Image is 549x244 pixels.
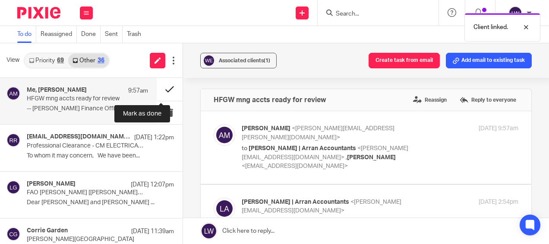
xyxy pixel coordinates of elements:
[81,26,101,43] a: Done
[27,189,145,196] p: FAO [PERSON_NAME] [[PERSON_NAME]-ACTIVE.FID5257894]
[446,53,532,68] button: Add email to existing task
[6,227,20,241] img: svg%3E
[508,6,522,20] img: svg%3E
[346,154,347,161] span: ,
[6,133,20,147] img: svg%3E
[200,53,277,68] button: Associated clients(1)
[25,54,68,67] a: Priority69
[17,26,36,43] a: To do
[347,154,396,161] span: [PERSON_NAME]
[411,93,449,106] label: Reassign
[473,23,508,32] p: Client linked.
[134,133,174,142] p: [DATE] 1:22pm
[131,227,174,236] p: [DATE] 11:39am
[27,180,76,188] h4: [PERSON_NAME]
[27,152,174,160] p: To whom it may concern, We have been...
[242,145,408,161] span: <[PERSON_NAME][EMAIL_ADDRESS][DOMAIN_NAME]>
[68,54,108,67] a: Other36
[264,58,270,63] span: (1)
[127,26,145,43] a: Trash
[131,180,174,189] p: [DATE] 12:07pm
[242,145,247,151] span: to
[17,7,60,19] img: Pixie
[242,125,290,132] span: [PERSON_NAME]
[27,142,145,150] p: Professional Clearance - CM ELECTRICAL SERVICES ([GEOGRAPHIC_DATA]) LTD
[27,87,87,94] h4: Me, [PERSON_NAME]
[6,56,19,65] span: View
[27,199,174,206] p: Dear [PERSON_NAME] and [PERSON_NAME] ...
[242,125,394,141] span: <[PERSON_NAME][EMAIL_ADDRESS][PERSON_NAME][DOMAIN_NAME]>
[242,163,348,169] span: <[EMAIL_ADDRESS][DOMAIN_NAME]>
[219,58,270,63] span: Associated clients
[57,58,64,64] div: 69
[369,53,440,68] button: Create task from email
[6,180,20,194] img: svg%3E
[27,95,124,103] p: HFGW mng accts ready for review
[214,124,235,146] img: svg%3E
[105,26,123,43] a: Sent
[128,87,148,95] p: 9:57am
[479,198,518,207] p: [DATE] 2:54pm
[249,145,356,151] span: [PERSON_NAME] | Arran Accountants
[27,105,148,112] p: -- [PERSON_NAME] Finance Officer ...
[6,87,20,100] img: svg%3E
[457,93,518,106] label: Reply to everyone
[242,199,349,205] span: [PERSON_NAME] | Arran Accountants
[479,124,518,133] p: [DATE] 9:57am
[214,198,235,219] img: svg%3E
[41,26,77,43] a: Reassigned
[202,54,215,67] img: svg%3E
[98,58,104,64] div: 36
[27,236,145,243] p: [PERSON_NAME][GEOGRAPHIC_DATA]
[27,227,68,234] h4: Corrie Garden
[27,133,130,141] h4: [EMAIL_ADDRESS][DOMAIN_NAME] [EMAIL_ADDRESS][DOMAIN_NAME]
[214,96,326,104] h4: HFGW mng accts ready for review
